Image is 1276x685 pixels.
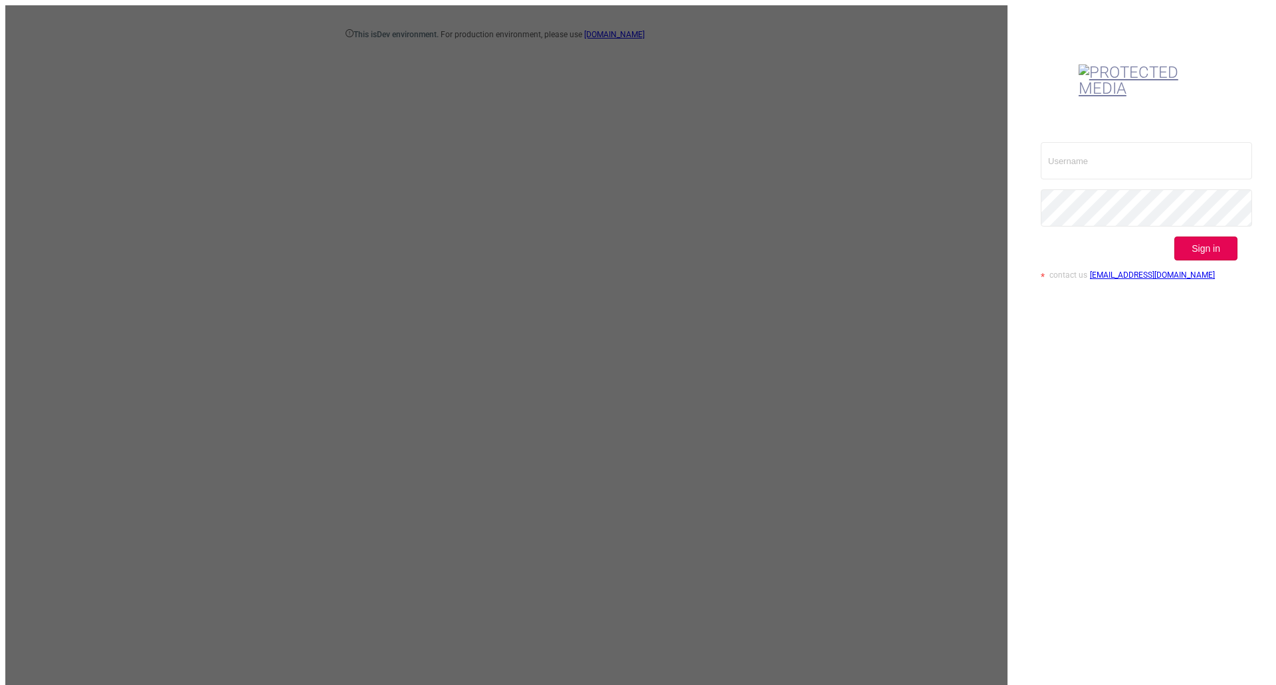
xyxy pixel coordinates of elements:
[1041,142,1252,179] input: Username
[1192,243,1220,254] span: Sign in
[1090,270,1215,280] a: [EMAIL_ADDRESS][DOMAIN_NAME]
[1049,270,1087,280] span: contact us
[1079,64,1200,96] img: Protected Media
[1174,237,1237,260] button: Sign in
